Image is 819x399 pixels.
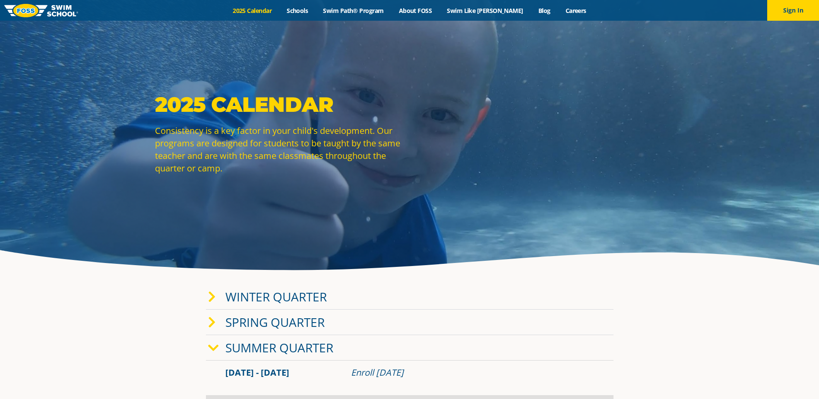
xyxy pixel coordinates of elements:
p: Consistency is a key factor in your child's development. Our programs are designed for students t... [155,124,405,174]
a: Blog [531,6,558,15]
a: 2025 Calendar [225,6,279,15]
span: [DATE] - [DATE] [225,367,289,378]
img: FOSS Swim School Logo [4,4,78,17]
a: Summer Quarter [225,339,333,356]
a: Swim Path® Program [316,6,391,15]
strong: 2025 Calendar [155,92,333,117]
div: Enroll [DATE] [351,367,594,379]
a: Spring Quarter [225,314,325,330]
a: Swim Like [PERSON_NAME] [440,6,531,15]
a: Schools [279,6,316,15]
a: Careers [558,6,594,15]
a: About FOSS [391,6,440,15]
a: Winter Quarter [225,288,327,305]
